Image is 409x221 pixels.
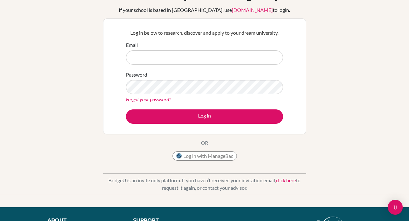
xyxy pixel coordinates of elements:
[126,41,138,49] label: Email
[126,109,283,124] button: Log in
[276,177,296,183] a: click here
[126,29,283,37] p: Log in below to research, discover and apply to your dream university.
[126,71,147,78] label: Password
[172,151,237,161] button: Log in with ManageBac
[232,7,273,13] a: [DOMAIN_NAME]
[388,200,403,215] div: Open Intercom Messenger
[103,177,306,192] p: BridgeU is an invite only platform. If you haven’t received your invitation email, to request it ...
[201,139,208,147] p: OR
[126,96,171,102] a: Forgot your password?
[119,6,290,14] div: If your school is based in [GEOGRAPHIC_DATA], use to login.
